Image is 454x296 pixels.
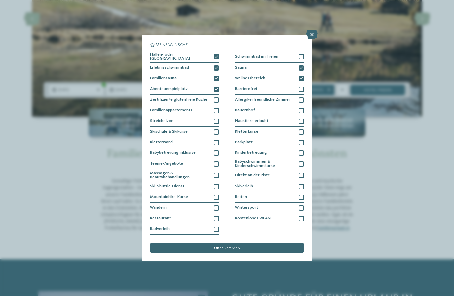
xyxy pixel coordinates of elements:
span: Mountainbike-Kurse [150,195,188,199]
span: Wintersport [235,206,258,210]
span: Streichelzoo [150,119,174,123]
span: Parkplatz [235,140,253,145]
span: Hallen- oder [GEOGRAPHIC_DATA] [150,53,210,61]
span: Babybetreuung inklusive [150,151,196,155]
span: Kinderbetreuung [235,151,267,155]
span: Massagen & Beautybehandlungen [150,171,210,180]
span: Wellnessbereich [235,76,265,81]
span: Bauernhof [235,108,255,113]
span: Babyschwimmen & Kinderschwimmkurse [235,160,295,168]
span: Kletterwand [150,140,173,145]
span: Wandern [150,206,167,210]
span: Meine Wünsche [156,43,188,47]
span: Skischule & Skikurse [150,130,188,134]
span: Familienappartements [150,108,192,113]
span: Sauna [235,66,247,70]
span: Barrierefrei [235,87,257,91]
span: Zertifizierte glutenfreie Küche [150,98,207,102]
span: Kostenloses WLAN [235,216,271,221]
span: Reiten [235,195,247,199]
span: Abenteuerspielplatz [150,87,188,91]
span: Ski-Shuttle-Dienst [150,184,184,189]
span: Kletterkurse [235,130,258,134]
span: Restaurant [150,216,171,221]
span: Schwimmbad im Freien [235,55,278,59]
span: Erlebnisschwimmbad [150,66,189,70]
span: Skiverleih [235,184,253,189]
span: Teenie-Angebote [150,162,183,166]
span: Radverleih [150,227,170,231]
span: Direkt an der Piste [235,173,270,178]
span: Haustiere erlaubt [235,119,268,123]
span: Allergikerfreundliche Zimmer [235,98,290,102]
span: übernehmen [214,246,240,250]
span: Familiensauna [150,76,177,81]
